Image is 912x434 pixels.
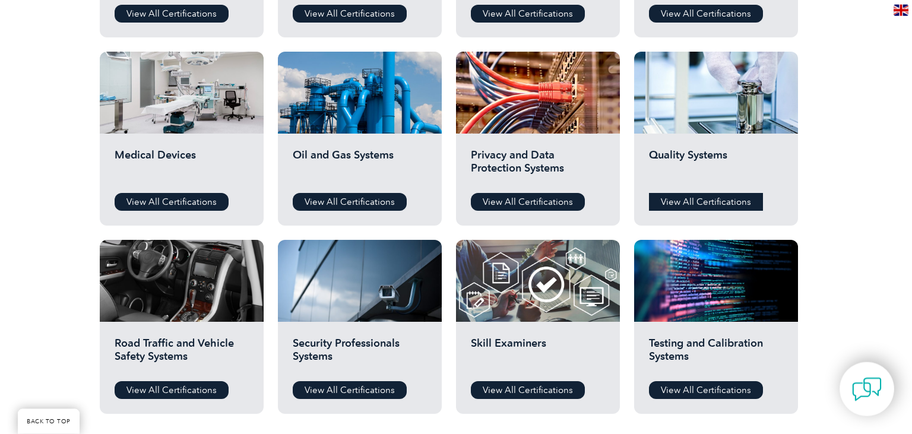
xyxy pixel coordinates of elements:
[649,337,783,372] h2: Testing and Calibration Systems
[293,381,407,399] a: View All Certifications
[649,148,783,184] h2: Quality Systems
[471,5,585,23] a: View All Certifications
[115,381,229,399] a: View All Certifications
[293,193,407,211] a: View All Certifications
[115,337,249,372] h2: Road Traffic and Vehicle Safety Systems
[852,375,882,404] img: contact-chat.png
[649,381,763,399] a: View All Certifications
[18,409,80,434] a: BACK TO TOP
[894,5,908,16] img: en
[649,5,763,23] a: View All Certifications
[471,148,605,184] h2: Privacy and Data Protection Systems
[649,193,763,211] a: View All Certifications
[115,193,229,211] a: View All Certifications
[471,337,605,372] h2: Skill Examiners
[115,5,229,23] a: View All Certifications
[115,148,249,184] h2: Medical Devices
[293,337,427,372] h2: Security Professionals Systems
[293,5,407,23] a: View All Certifications
[471,381,585,399] a: View All Certifications
[471,193,585,211] a: View All Certifications
[293,148,427,184] h2: Oil and Gas Systems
